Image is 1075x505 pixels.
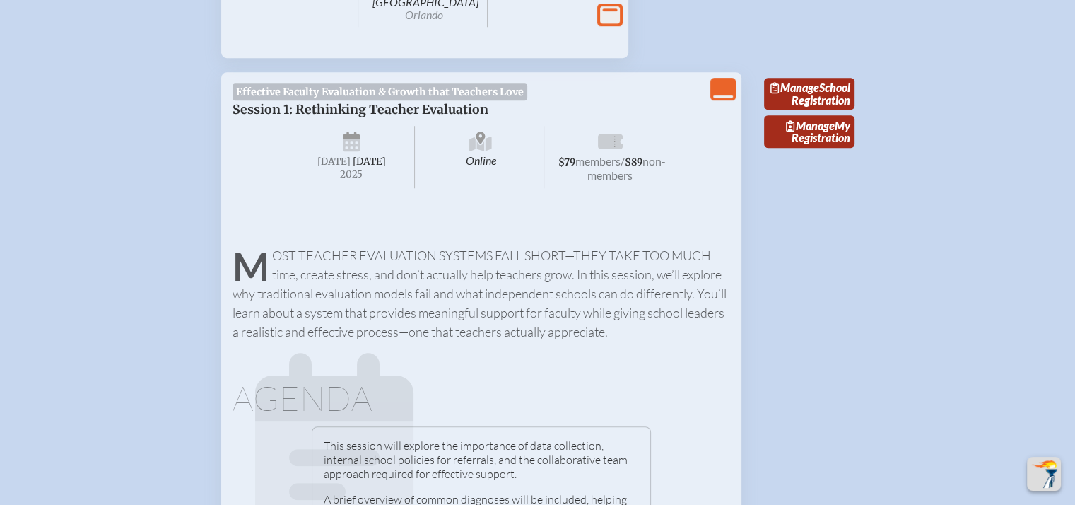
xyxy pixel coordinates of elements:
p: Most teacher evaluation systems fall short—they take too much time, create stress, and don’t actu... [233,246,730,342]
span: [DATE] [317,156,351,168]
span: $79 [558,156,575,168]
span: non-members [587,154,666,182]
span: Manage [770,81,819,94]
a: ManageMy Registration [764,115,854,148]
span: [DATE] [353,156,386,168]
span: 2025 [300,169,404,180]
span: Orlando [405,8,443,21]
button: Scroll Top [1027,457,1061,491]
span: $89 [625,156,642,168]
span: Session 1: Rethinking Teacher Evaluation [233,102,488,117]
p: This session will explore the importance of data collection, internal school policies for referra... [324,439,639,481]
img: To the top [1030,460,1058,488]
span: Manage [786,119,835,132]
span: members [575,154,621,168]
span: / [621,154,625,168]
a: ManageSchool Registration [764,78,854,110]
h1: Agenda [233,381,730,415]
span: Effective Faculty Evaluation & Growth that Teachers Love [233,83,528,100]
span: Online [418,126,544,188]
